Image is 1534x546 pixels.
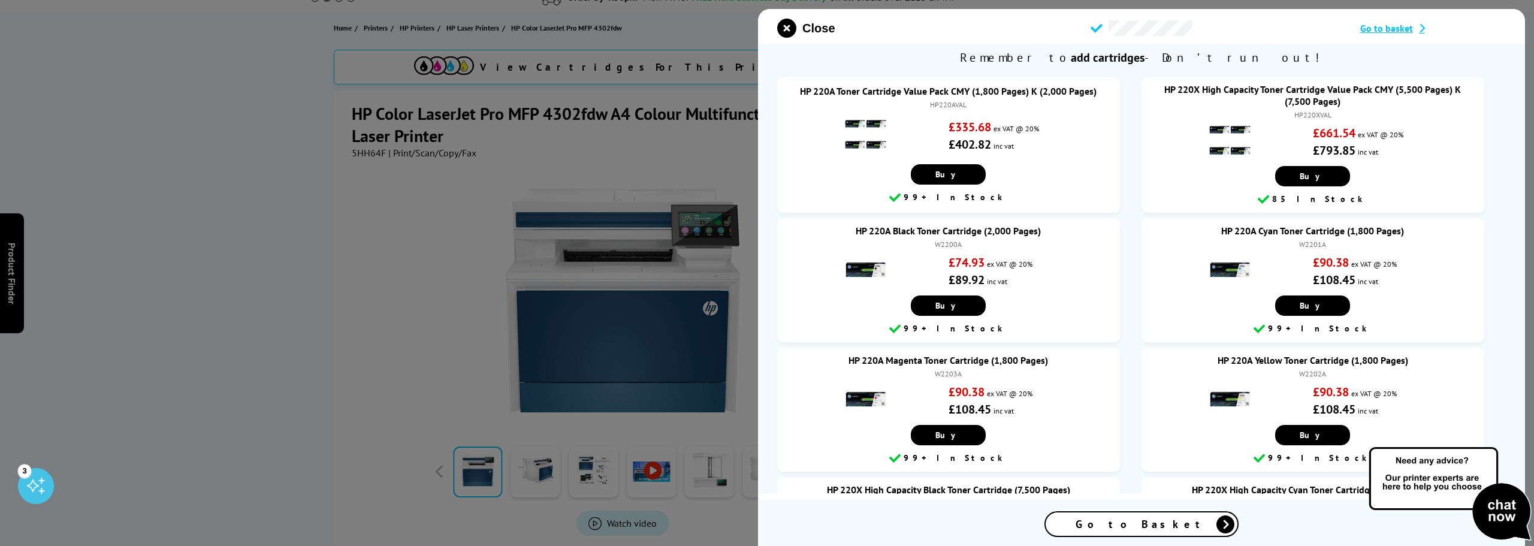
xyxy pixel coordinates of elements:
strong: £335.68 [949,119,991,135]
div: 85 In Stock [1148,192,1478,207]
span: Buy [935,169,961,180]
div: W2200A [789,240,1108,249]
a: HP 220A Cyan Toner Cartridge (1,800 Pages) [1221,225,1404,237]
div: 99+ In Stock [783,191,1114,205]
a: Go to Basket [1044,511,1239,537]
span: ex VAT @ 20% [987,260,1032,269]
img: HP 220A Toner Cartridge Value Pack CMY (1,800 Pages) K (2,000 Pages) [845,113,887,155]
strong: £661.54 [1313,125,1355,141]
a: HP 220A Magenta Toner Cartridge (1,800 Pages) [848,354,1048,366]
button: close modal [777,19,835,38]
a: HP 220X High Capacity Toner Cartridge Value Pack CMY (5,500 Pages) K (7,500 Pages) [1164,83,1461,107]
div: 99+ In Stock [1148,451,1478,466]
span: Buy [935,430,961,441]
img: HP 220A Magenta Toner Cartridge (1,800 Pages) [845,378,887,420]
strong: £793.85 [1313,143,1355,158]
span: inc vat [994,141,1014,150]
strong: £108.45 [1313,272,1355,288]
span: Go to Basket [1076,517,1207,531]
strong: £90.38 [949,384,985,400]
a: HP 220X High Capacity Black Toner Cartridge (7,500 Pages) [827,484,1070,496]
strong: £108.45 [1313,402,1355,417]
div: 99+ In Stock [783,322,1114,336]
strong: £402.82 [949,137,991,152]
span: Close [802,22,835,35]
span: inc vat [1358,277,1378,286]
span: ex VAT @ 20% [987,389,1032,398]
div: W2202A [1153,369,1472,378]
img: HP 220A Cyan Toner Cartridge (1,800 Pages) [1209,249,1251,291]
span: Remember to - Don’t run out! [758,44,1525,71]
span: inc vat [987,277,1007,286]
span: Buy [1300,430,1325,441]
a: HP 220A Black Toner Cartridge (2,000 Pages) [856,225,1041,237]
span: Buy [935,300,961,311]
div: W2201A [1153,240,1472,249]
span: Buy [1300,300,1325,311]
img: HP 220A Yellow Toner Cartridge (1,800 Pages) [1209,378,1251,420]
div: HP220AVAL [789,100,1108,109]
span: inc vat [1358,147,1378,156]
div: 99+ In Stock [1148,322,1478,336]
div: HP220XVAL [1153,110,1472,119]
b: add cartridges [1071,50,1145,65]
span: ex VAT @ 20% [1358,130,1403,139]
img: Open Live Chat window [1366,445,1534,544]
div: 99+ In Stock [783,451,1114,466]
strong: £108.45 [949,402,991,417]
strong: £90.38 [1313,255,1349,270]
span: Buy [1300,171,1325,182]
span: inc vat [1358,406,1378,415]
strong: £90.38 [1313,384,1349,400]
img: HP 220X High Capacity Toner Cartridge Value Pack CMY (5,500 Pages) K (7,500 Pages) [1209,119,1251,161]
span: inc vat [994,406,1014,415]
div: 3 [18,464,31,477]
strong: £74.93 [949,255,985,270]
a: Go to basket [1360,22,1506,34]
span: ex VAT @ 20% [1351,260,1397,269]
div: W2203A [789,369,1108,378]
img: HP 220A Black Toner Cartridge (2,000 Pages) [845,249,887,291]
a: HP 220A Toner Cartridge Value Pack CMY (1,800 Pages) K (2,000 Pages) [800,85,1097,97]
a: HP 220A Yellow Toner Cartridge (1,800 Pages) [1218,354,1408,366]
strong: £89.92 [949,272,985,288]
span: Go to basket [1360,22,1413,34]
span: ex VAT @ 20% [994,124,1039,133]
a: HP 220X High Capacity Cyan Toner Cartridge (5,500 Pages) [1192,484,1434,496]
span: ex VAT @ 20% [1351,389,1397,398]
